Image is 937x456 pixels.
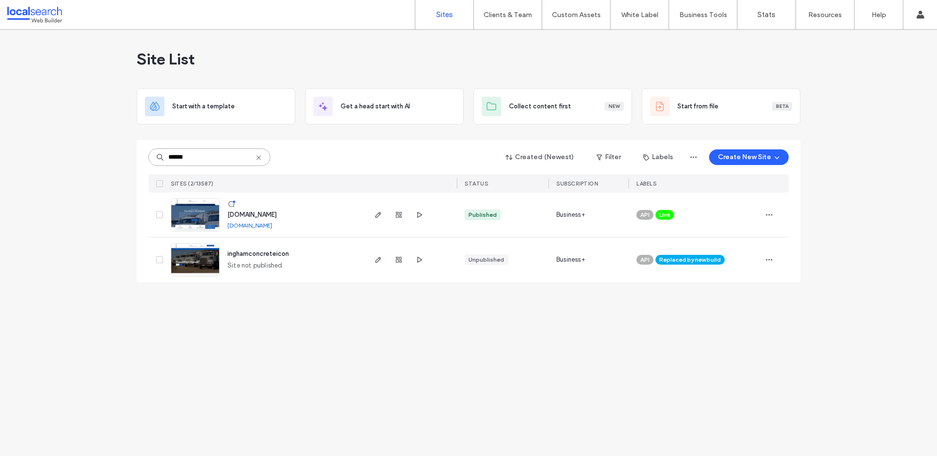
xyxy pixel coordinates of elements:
[465,180,488,187] span: STATUS
[709,149,789,165] button: Create New Site
[642,88,800,124] div: Start from fileBeta
[757,10,775,19] label: Stats
[772,102,792,111] div: Beta
[484,11,532,19] label: Clients & Team
[659,255,721,264] span: Replaced by new build
[808,11,842,19] label: Resources
[227,222,272,229] a: [DOMAIN_NAME]
[552,11,601,19] label: Custom Assets
[497,149,583,165] button: Created (Newest)
[137,88,295,124] div: Start with a template
[305,88,464,124] div: Get a head start with AI
[227,211,277,218] a: [DOMAIN_NAME]
[605,102,624,111] div: New
[587,149,631,165] button: Filter
[872,11,886,19] label: Help
[640,255,650,264] span: API
[468,210,497,219] div: Published
[171,180,214,187] span: SITES (2/13587)
[556,180,598,187] span: SUBSCRIPTION
[227,261,283,270] span: Site not published
[473,88,632,124] div: Collect content firstNew
[341,102,410,111] span: Get a head start with AI
[621,11,658,19] label: White Label
[436,10,453,19] label: Sites
[509,102,571,111] span: Collect content first
[640,210,650,219] span: API
[137,49,195,69] span: Site List
[556,255,585,265] span: Business+
[556,210,585,220] span: Business+
[679,11,727,19] label: Business Tools
[677,102,718,111] span: Start from file
[22,7,42,16] span: Help
[636,180,656,187] span: LABELS
[172,102,235,111] span: Start with a template
[468,255,504,264] div: Unpublished
[659,210,670,219] span: Live
[634,149,682,165] button: Labels
[227,250,289,257] a: inghamconcreteicon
